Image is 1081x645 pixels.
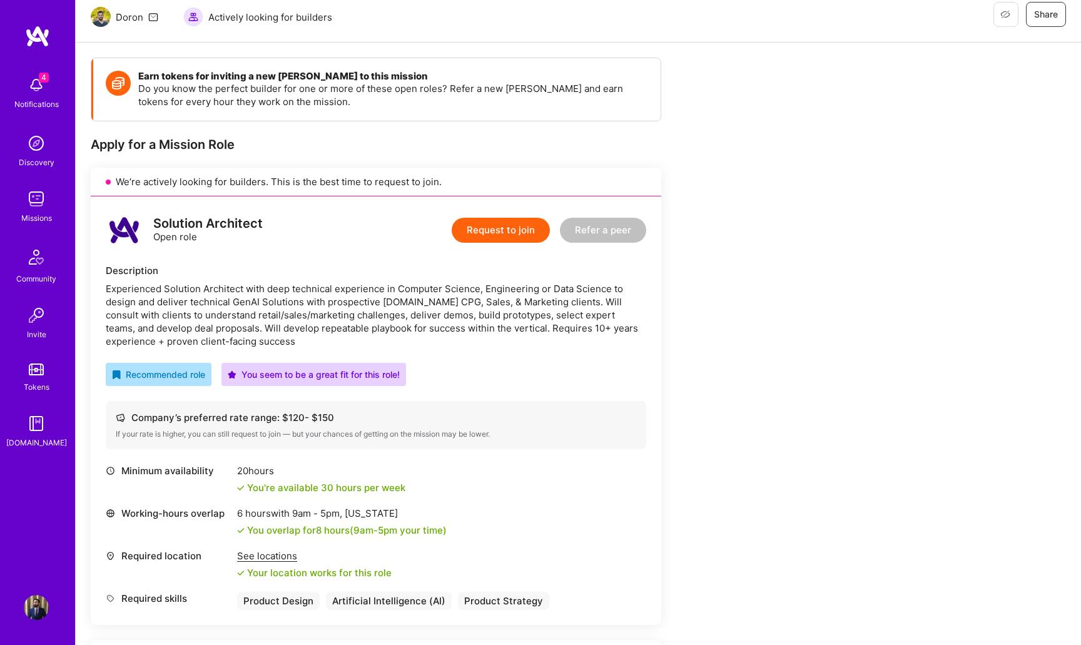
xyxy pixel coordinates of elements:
button: Request to join [452,218,550,243]
div: Open role [153,217,263,243]
div: Your location works for this role [237,566,392,579]
div: Product Design [237,592,320,610]
i: icon Check [237,569,245,577]
div: Company’s preferred rate range: $ 120 - $ 150 [116,411,636,424]
img: User Avatar [24,595,49,620]
div: 6 hours with [US_STATE] [237,507,447,520]
div: Required location [106,549,231,562]
div: Tokens [24,380,49,394]
div: Discovery [19,156,54,169]
div: Community [16,272,56,285]
div: [DOMAIN_NAME] [6,436,67,449]
img: Invite [24,303,49,328]
img: guide book [24,411,49,436]
div: Minimum availability [106,464,231,477]
i: icon World [106,509,115,518]
span: 9am - 5pm [353,524,397,536]
div: You overlap for 8 hours ( your time) [247,524,447,537]
i: icon PurpleStar [228,370,236,379]
i: icon Tag [106,594,115,603]
span: 4 [39,73,49,83]
div: Doron [116,11,143,24]
h4: Earn tokens for inviting a new [PERSON_NAME] to this mission [138,71,648,82]
img: Actively looking for builders [183,7,203,27]
span: Share [1034,8,1058,21]
div: Artificial Intelligence (AI) [326,592,452,610]
i: icon RecommendedBadge [112,370,121,379]
div: If your rate is higher, you can still request to join — but your chances of getting on the missio... [116,429,636,439]
img: Token icon [106,71,131,96]
div: Working-hours overlap [106,507,231,520]
div: Product Strategy [458,592,549,610]
div: Missions [21,211,52,225]
span: 9am - 5pm , [290,507,345,519]
div: Invite [27,328,46,341]
div: Apply for a Mission Role [91,136,661,153]
div: You're available 30 hours per week [237,481,405,494]
a: User Avatar [21,595,52,620]
i: icon Check [237,484,245,492]
img: tokens [29,363,44,375]
img: logo [25,25,50,48]
p: Do you know the perfect builder for one or more of these open roles? Refer a new [PERSON_NAME] an... [138,82,648,108]
img: teamwork [24,186,49,211]
i: icon EyeClosed [1000,9,1010,19]
i: icon Cash [116,413,125,422]
img: Community [21,242,51,272]
div: Required skills [106,592,231,605]
img: Team Architect [91,7,111,27]
button: Refer a peer [560,218,646,243]
div: Description [106,264,646,277]
div: Solution Architect [153,217,263,230]
div: Recommended role [112,368,205,381]
span: Actively looking for builders [208,11,332,24]
i: icon Check [237,527,245,534]
i: icon Location [106,551,115,561]
img: discovery [24,131,49,156]
div: Experienced Solution Architect with deep technical experience in Computer Science, Engineering or... [106,282,646,348]
img: logo [106,211,143,249]
img: bell [24,73,49,98]
div: Notifications [14,98,59,111]
div: You seem to be a great fit for this role! [228,368,400,381]
div: We’re actively looking for builders. This is the best time to request to join. [91,168,661,196]
i: icon Clock [106,466,115,475]
div: 20 hours [237,464,405,477]
div: See locations [237,549,392,562]
button: Share [1026,2,1066,27]
i: icon Mail [148,12,158,22]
